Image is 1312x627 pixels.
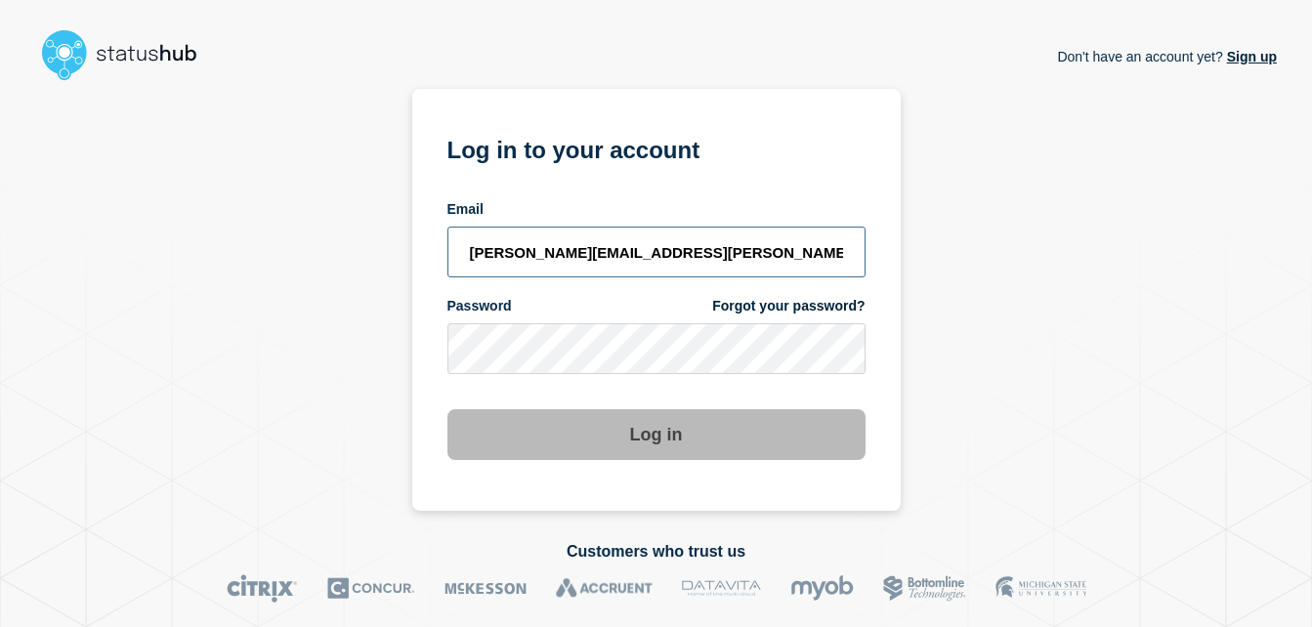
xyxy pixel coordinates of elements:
[327,574,415,603] img: Concur logo
[447,297,512,315] span: Password
[712,297,865,315] a: Forgot your password?
[1223,49,1277,64] a: Sign up
[35,23,221,86] img: StatusHub logo
[447,227,866,277] input: email input
[790,574,854,603] img: myob logo
[227,574,298,603] img: Citrix logo
[447,200,484,219] span: Email
[447,130,866,166] h1: Log in to your account
[444,574,527,603] img: McKesson logo
[1057,33,1277,80] p: Don't have an account yet?
[447,323,866,374] input: password input
[995,574,1086,603] img: MSU logo
[447,409,866,460] button: Log in
[883,574,966,603] img: Bottomline logo
[35,543,1277,561] h2: Customers who trust us
[556,574,653,603] img: Accruent logo
[682,574,761,603] img: DataVita logo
